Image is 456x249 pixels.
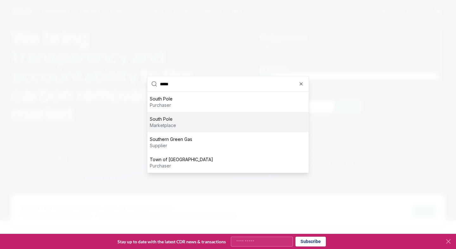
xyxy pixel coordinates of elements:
p: purchaser [150,163,213,169]
p: South Pole [150,116,176,122]
p: Southern Green Gas [150,136,192,143]
p: Town of [GEOGRAPHIC_DATA] [150,156,213,163]
p: supplier [150,143,192,149]
p: South Pole [150,96,173,102]
p: marketplace [150,122,176,129]
p: purchaser [150,102,173,108]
